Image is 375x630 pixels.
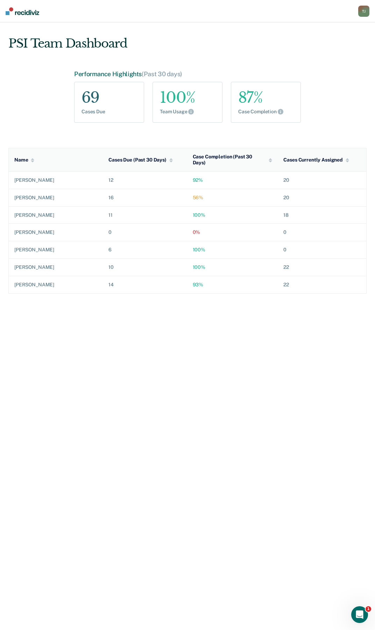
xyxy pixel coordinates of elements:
[6,140,134,174] div: Nora says…
[108,264,181,270] div: 10
[31,179,129,192] div: [PERSON_NAME] and [PERSON_NAME]. thank you!
[193,212,273,218] div: 100%
[193,247,273,253] div: 100%
[5,3,18,16] button: go back
[17,98,33,104] b: A day
[6,56,115,109] div: You’ll get replies here and in your email:✉️[EMAIL_ADDRESS][DOMAIN_NAME][US_STATE]Our usual reply...
[108,282,181,288] div: 14
[358,6,369,17] button: TJ
[358,6,369,17] div: T J
[6,21,134,56] div: Julie says…
[6,202,134,212] div: [DATE]
[34,9,68,16] p: Active 19h ago
[6,56,134,115] div: Operator says…
[193,282,273,288] div: 93%
[108,247,181,253] div: 6
[6,114,134,124] div: [DATE]
[82,89,137,106] div: 69
[108,229,181,235] div: 0
[238,109,293,115] div: Case Completion
[160,109,215,115] div: Team Usage
[14,177,97,183] div: [PERSON_NAME]
[34,3,79,9] h1: [PERSON_NAME]
[193,177,273,183] div: 92%
[25,174,134,196] div: [PERSON_NAME] and [PERSON_NAME]. thank you!
[14,212,97,218] div: [PERSON_NAME]
[14,264,97,270] div: [PERSON_NAME]
[366,606,371,612] span: 1
[6,212,134,242] div: Nora says…
[14,157,34,163] div: Name
[278,171,366,189] td: 20
[193,264,273,270] div: 100%
[30,126,69,131] b: [PERSON_NAME]
[351,606,368,623] iframe: Intercom live chat
[193,154,273,166] div: Case Completion (Past 30 Days)
[278,189,366,206] td: 20
[14,247,97,253] div: [PERSON_NAME]
[238,89,293,106] div: 87%
[278,241,366,259] td: 0
[74,70,301,78] div: Performance Highlights
[278,206,366,224] td: 18
[6,212,101,227] div: No problem, I'll get my team on it!
[160,89,215,106] div: 100%
[6,174,134,202] div: Julie says…
[6,7,39,15] img: Recidiviz
[6,214,134,226] textarea: Message…
[33,229,39,235] button: Upload attachment
[108,177,181,183] div: 12
[25,21,134,50] div: when a PSI Investigator leaves the department, how do I take them out of Recidiviz?
[123,3,135,15] div: Close
[22,229,28,235] button: Gif picker
[193,229,273,235] div: 0%
[11,74,88,87] b: [EMAIL_ADDRESS][DOMAIN_NAME][US_STATE]
[82,109,137,115] div: Cases Due
[14,195,97,201] div: [PERSON_NAME]
[6,140,115,169] div: Hi [PERSON_NAME]! We can do that on our end. Who is the investigator that left?
[278,276,366,293] td: 22
[11,229,16,235] button: Emoji picker
[6,124,134,140] div: Nora says…
[21,125,28,132] img: Profile image for Nora
[30,125,119,131] div: joined the conversation
[31,26,129,46] div: when a PSI Investigator leaves the department, how do I take them out of Recidiviz?
[120,226,131,237] button: Send a message…
[108,195,181,201] div: 16
[20,4,31,15] img: Profile image for Nora
[108,212,181,218] div: 11
[142,70,182,78] span: (Past 30 days)
[8,36,127,51] div: PSI Team Dashboard
[193,195,273,201] div: 56%
[14,229,97,235] div: [PERSON_NAME]
[11,60,109,87] div: You’ll get replies here and in your email: ✉️
[11,91,109,105] div: Our usual reply time 🕒
[108,157,173,163] div: Cases Due (Past 30 Days)
[283,157,349,163] div: Cases Currently Assigned
[278,258,366,276] td: 22
[278,224,366,241] td: 0
[109,3,123,16] button: Home
[14,282,97,288] div: [PERSON_NAME]
[11,144,109,165] div: Hi [PERSON_NAME]! We can do that on our end. Who is the investigator that left?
